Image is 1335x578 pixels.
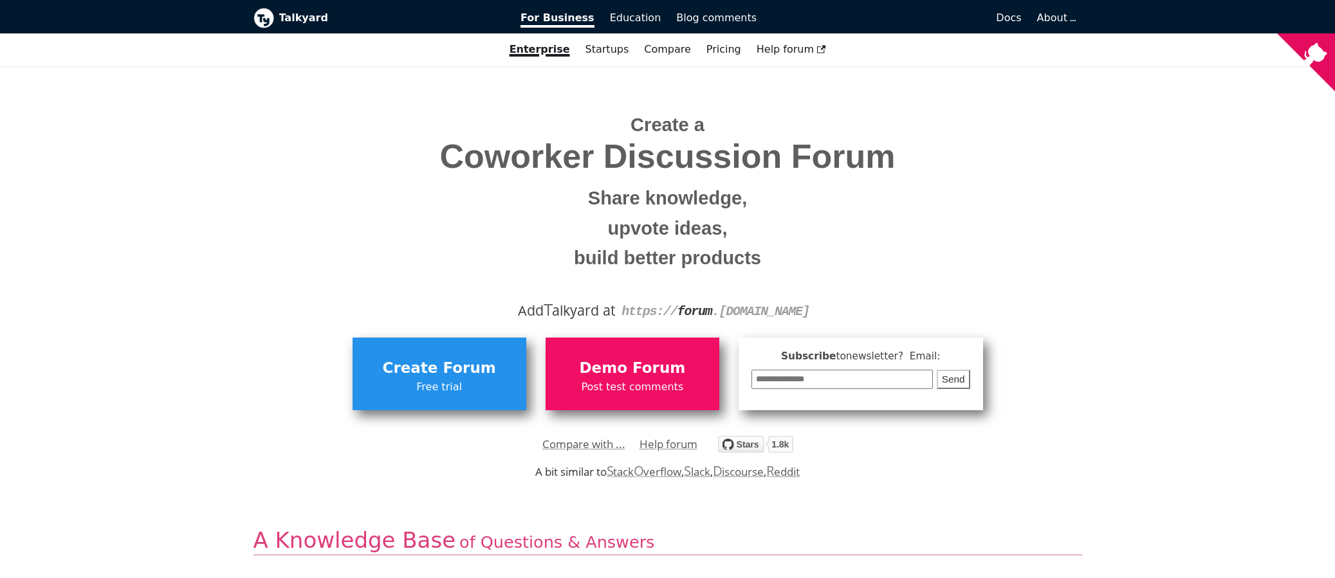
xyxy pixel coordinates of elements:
a: Education [602,7,669,29]
h2: A Knowledge Base [253,527,1082,555]
span: Coworker Discussion Forum [263,138,1073,175]
span: to newsletter ? Email: [836,350,940,362]
span: Education [610,12,661,24]
a: Blog comments [668,7,764,29]
a: Help forum [640,435,697,454]
span: D [713,462,723,480]
img: talkyard.svg [718,436,793,453]
code: https:// . [DOMAIN_NAME] [621,304,809,319]
a: Docs [764,7,1029,29]
a: Demo ForumPost test comments [546,338,719,410]
b: Talkyard [279,10,503,26]
span: Docs [996,12,1021,24]
span: Subscribe [751,348,970,365]
span: Help forum [757,43,826,55]
span: Demo Forum [552,356,713,381]
span: Free trial [359,379,520,395]
span: Post test comments [552,379,713,395]
a: Help forum [749,39,834,60]
span: T [544,298,553,321]
span: O [634,462,644,480]
span: Create a [631,114,704,135]
div: Add alkyard at [263,300,1073,321]
a: StackOverflow [607,464,682,479]
a: Star debiki/talkyard on GitHub [718,438,793,456]
button: Send [937,370,970,390]
a: Slack [684,464,710,479]
small: Share knowledge, [263,183,1073,213]
a: About [1037,12,1074,24]
span: S [607,462,614,480]
a: Pricing [699,39,749,60]
span: S [684,462,691,480]
span: Blog comments [676,12,757,24]
span: R [766,462,775,480]
span: For Business [520,12,594,28]
small: upvote ideas, [263,213,1073,244]
strong: forum [677,304,712,319]
span: Create Forum [359,356,520,381]
span: of Questions & Answers [459,532,654,552]
a: Reddit [766,464,800,479]
a: Create ForumFree trial [353,338,526,410]
a: Enterprise [502,39,578,60]
a: For Business [513,7,602,29]
a: Talkyard logoTalkyard [253,8,503,28]
a: Startups [578,39,637,60]
small: build better products [263,243,1073,273]
a: Compare [644,43,691,55]
a: Discourse [713,464,764,479]
img: Talkyard logo [253,8,274,28]
a: Compare with ... [542,435,625,454]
